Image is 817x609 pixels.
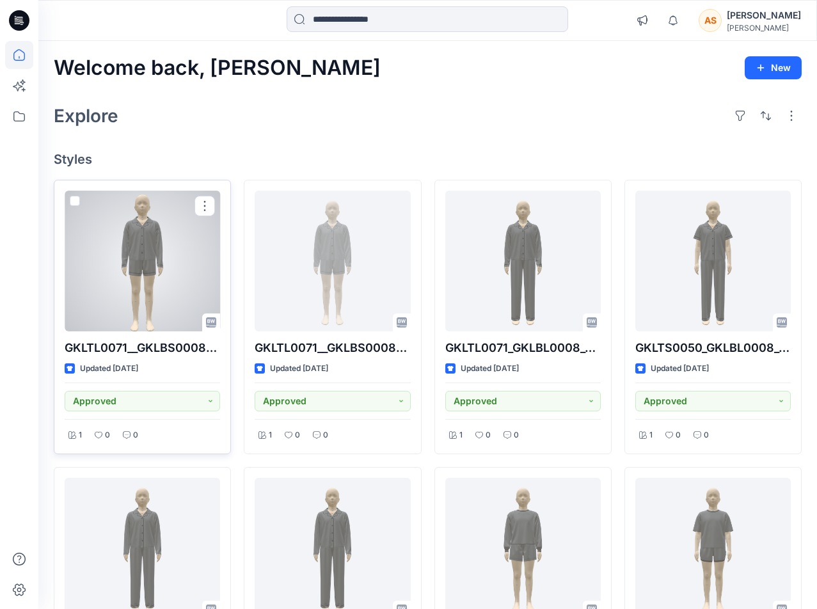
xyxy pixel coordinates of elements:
[255,339,410,357] p: GKLTL0071__GKLBS0008_OP1
[514,429,519,442] p: 0
[635,339,791,357] p: GKLTS0050_GKLBL0008_OP1_REV1
[295,429,300,442] p: 0
[54,56,381,80] h2: Welcome back, [PERSON_NAME]
[704,429,709,442] p: 0
[65,339,220,357] p: GKLTL0071__GKLBS0008_OP2
[323,429,328,442] p: 0
[54,152,802,167] h4: Styles
[65,191,220,331] a: GKLTL0071__GKLBS0008_OP2
[255,191,410,331] a: GKLTL0071__GKLBS0008_OP1
[79,429,82,442] p: 1
[269,429,272,442] p: 1
[133,429,138,442] p: 0
[80,362,138,376] p: Updated [DATE]
[461,362,519,376] p: Updated [DATE]
[651,362,709,376] p: Updated [DATE]
[445,339,601,357] p: GKLTL0071_GKLBL0008_OP2_REV1
[649,429,653,442] p: 1
[459,429,463,442] p: 1
[676,429,681,442] p: 0
[105,429,110,442] p: 0
[745,56,802,79] button: New
[727,23,801,33] div: [PERSON_NAME]
[699,9,722,32] div: AS
[635,191,791,331] a: GKLTS0050_GKLBL0008_OP1_REV1
[445,191,601,331] a: GKLTL0071_GKLBL0008_OP2_REV1
[270,362,328,376] p: Updated [DATE]
[486,429,491,442] p: 0
[54,106,118,126] h2: Explore
[727,8,801,23] div: [PERSON_NAME]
